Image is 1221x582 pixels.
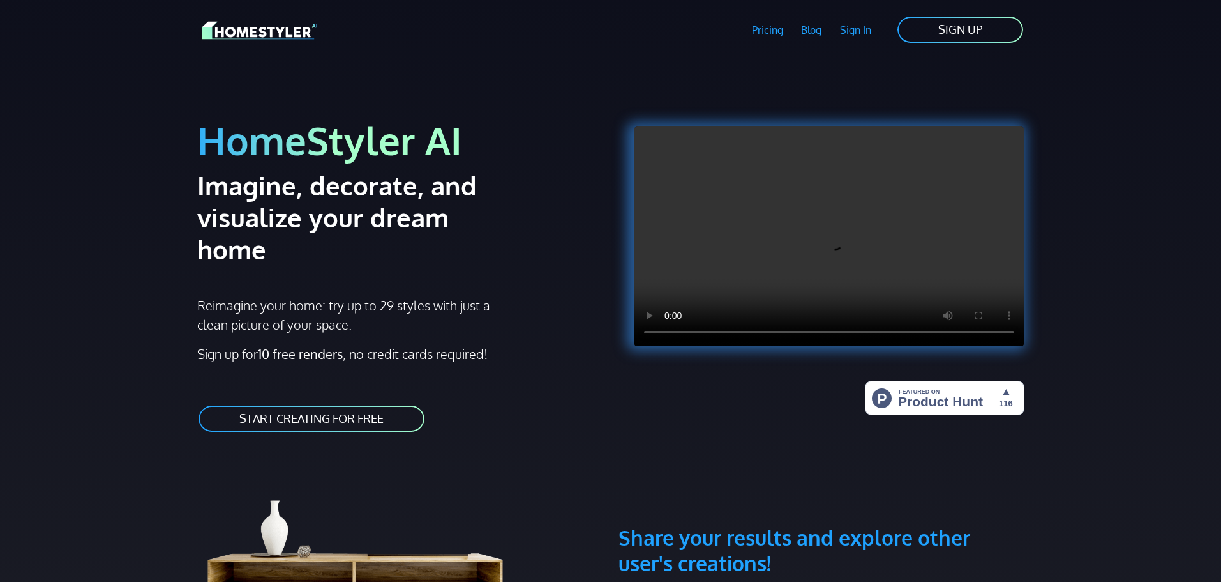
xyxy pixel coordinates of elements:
h1: HomeStyler AI [197,116,603,164]
a: SIGN UP [896,15,1024,44]
a: START CREATING FOR FREE [197,404,426,433]
a: Pricing [742,15,792,45]
a: Blog [792,15,831,45]
p: Sign up for , no credit cards required! [197,344,603,364]
strong: 10 free renders [258,346,343,362]
h3: Share your results and explore other user's creations! [618,464,1024,576]
img: HomeStyler AI - Interior Design Made Easy: One Click to Your Dream Home | Product Hunt [865,381,1024,415]
h2: Imagine, decorate, and visualize your dream home [197,169,522,265]
img: HomeStyler AI logo [202,19,317,42]
a: Sign In [831,15,881,45]
p: Reimagine your home: try up to 29 styles with just a clean picture of your space. [197,296,502,334]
